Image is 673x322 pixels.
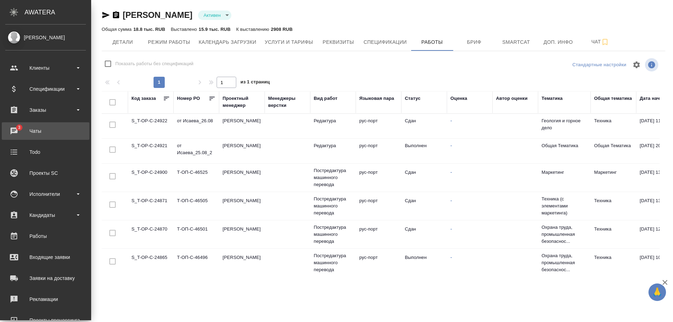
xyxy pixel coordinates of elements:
[5,84,86,94] div: Спецификации
[2,164,89,182] a: Проекты SC
[5,294,86,304] div: Рекламации
[645,58,660,71] span: Посмотреть информацию
[314,224,352,245] p: Постредактура машинного перевода
[123,10,192,20] a: [PERSON_NAME]
[542,224,587,245] p: Охрана труда, промышленная безопаснос...
[199,27,231,32] p: 15.9 тыс. RUB
[591,251,636,275] td: Техника
[314,142,352,149] p: Редактура
[542,169,587,176] p: Маркетинг
[356,222,401,247] td: рус-порт
[2,248,89,266] a: Входящие заявки
[174,165,219,190] td: Т-ОП-С-46525
[5,126,86,136] div: Чаты
[356,194,401,218] td: рус-порт
[356,165,401,190] td: рус-порт
[271,27,293,32] p: 2908 RUB
[219,194,265,218] td: [PERSON_NAME]
[128,114,174,138] td: S_T-OP-C-24922
[542,196,587,217] p: Техника (с элементами маркетинга)
[25,5,91,19] div: AWATERA
[401,222,447,247] td: Сдан
[5,105,86,115] div: Заказы
[542,38,575,47] span: Доп. инфо
[219,139,265,163] td: [PERSON_NAME]
[236,27,271,32] p: К выставлению
[314,252,352,273] p: Постредактура машинного перевода
[223,95,261,109] div: Проектный менеджер
[450,95,467,102] div: Оценка
[457,38,491,47] span: Бриф
[177,95,200,102] div: Номер PO
[591,165,636,190] td: Маркетинг
[2,143,89,161] a: Todo
[5,231,86,241] div: Работы
[591,222,636,247] td: Техника
[321,38,355,47] span: Реквизиты
[314,196,352,217] p: Постредактура машинного перевода
[356,251,401,275] td: рус-порт
[219,114,265,138] td: [PERSON_NAME]
[202,12,223,18] button: Активен
[496,95,528,102] div: Автор оценки
[5,63,86,73] div: Клиенты
[591,139,636,163] td: Общая Тематика
[128,222,174,247] td: S_T-OP-C-24870
[648,283,666,301] button: 🙏
[591,114,636,138] td: Техника
[219,251,265,275] td: [PERSON_NAME]
[499,38,533,47] span: Smartcat
[174,222,219,247] td: Т-ОП-С-46501
[594,95,632,102] div: Общая тематика
[542,142,587,149] p: Общая Тематика
[112,11,120,19] button: Скопировать ссылку
[2,290,89,308] a: Рекламации
[171,27,199,32] p: Выставлено
[174,139,219,163] td: от Исаева_25.08_2
[401,194,447,218] td: Сдан
[174,194,219,218] td: Т-ОП-С-46505
[314,95,338,102] div: Вид работ
[356,114,401,138] td: рус-порт
[542,252,587,273] p: Охрана труда, промышленная безопаснос...
[356,139,401,163] td: рус-порт
[268,95,307,109] div: Менеджеры верстки
[131,95,156,102] div: Код заказа
[401,165,447,190] td: Сдан
[133,27,165,32] p: 18.8 тыс. RUB
[450,226,452,232] a: -
[359,95,394,102] div: Языковая пара
[106,38,140,47] span: Детали
[128,165,174,190] td: S_T-OP-C-24900
[128,139,174,163] td: S_T-OP-C-24921
[2,227,89,245] a: Работы
[115,60,193,67] span: Показать работы без спецификаций
[5,34,86,41] div: [PERSON_NAME]
[591,194,636,218] td: Техника
[5,168,86,178] div: Проекты SC
[265,38,313,47] span: Услуги и тарифы
[174,251,219,275] td: Т-ОП-С-46496
[628,56,645,73] span: Настроить таблицу
[450,143,452,148] a: -
[415,38,449,47] span: Работы
[14,124,25,131] span: 3
[5,273,86,283] div: Заявки на доставку
[542,95,563,102] div: Тематика
[601,38,609,46] svg: Подписаться
[5,189,86,199] div: Исполнители
[219,222,265,247] td: [PERSON_NAME]
[5,252,86,262] div: Входящие заявки
[2,122,89,140] a: 3Чаты
[571,60,628,70] div: split button
[314,167,352,188] p: Постредактура машинного перевода
[2,269,89,287] a: Заявки на доставку
[174,114,219,138] td: от Исаева_26.08
[199,38,257,47] span: Календарь загрузки
[314,117,352,124] p: Редактура
[5,147,86,157] div: Todo
[401,114,447,138] td: Сдан
[363,38,407,47] span: Спецификации
[450,118,452,123] a: -
[5,210,86,220] div: Кандидаты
